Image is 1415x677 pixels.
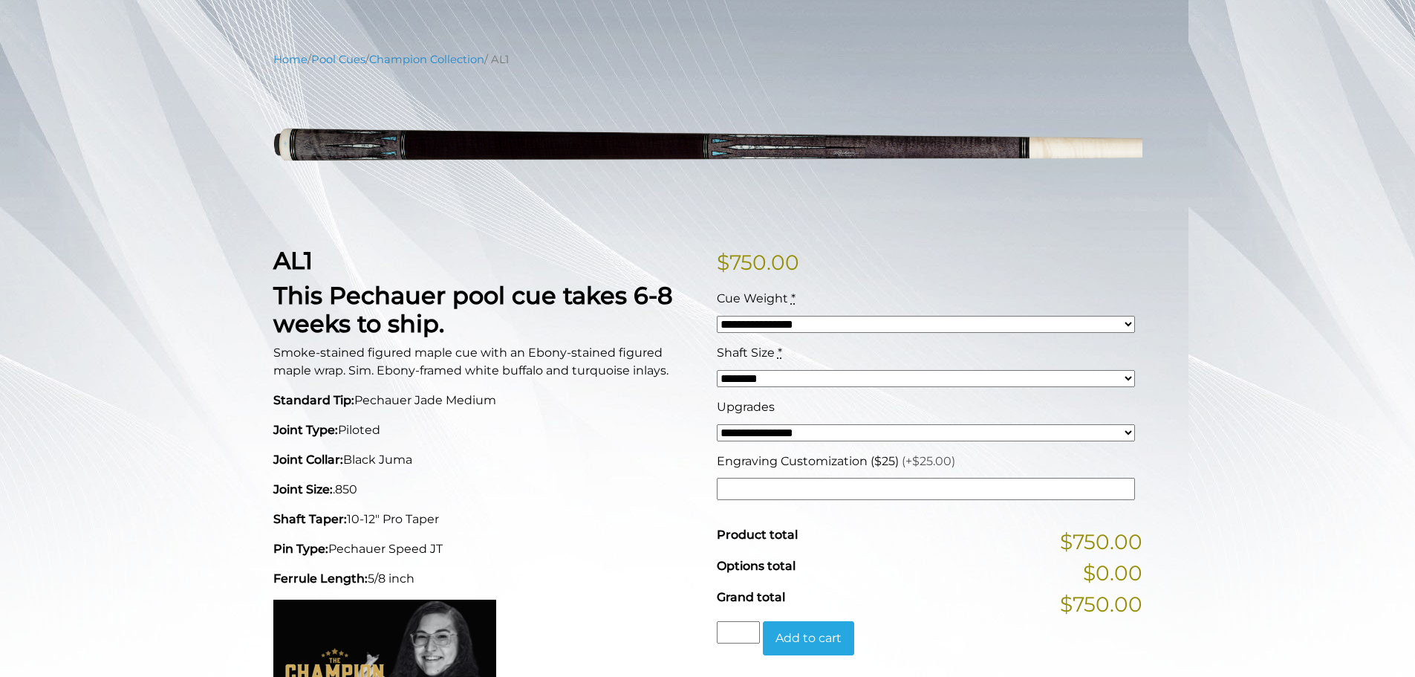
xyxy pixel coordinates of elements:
strong: Joint Collar: [273,453,343,467]
strong: Standard Tip: [273,393,354,407]
span: (+$25.00) [902,454,955,468]
span: $0.00 [1083,557,1142,589]
span: $ [717,250,729,275]
strong: AL1 [273,246,313,275]
span: Engraving Customization ($25) [717,454,899,468]
nav: Breadcrumb [273,51,1142,68]
img: AL1-UPDATED.png [273,79,1142,224]
p: .850 [273,481,699,499]
abbr: required [778,346,782,360]
p: Pechauer Speed JT [273,540,699,558]
bdi: 750.00 [717,250,799,275]
a: Home [273,53,308,66]
a: Champion Collection [369,53,484,66]
strong: Joint Size: [273,482,333,496]
span: Shaft Size [717,346,775,360]
strong: Shaft Taper: [273,512,347,526]
button: Add to cart [763,621,854,655]
p: Black Juma [273,451,699,469]
input: Product quantity [717,621,760,644]
strong: Pin Type: [273,542,328,556]
strong: Joint Type: [273,423,338,437]
p: Pechauer Jade Medium [273,392,699,409]
span: Upgrades [717,400,775,414]
span: Cue Weight [717,291,788,305]
strong: This Pechauer pool cue takes 6-8 weeks to ship. [273,281,673,338]
span: $750.00 [1060,589,1142,620]
p: 5/8 inch [273,570,699,588]
span: Smoke-stained figured maple cue with an Ebony-stained figured maple wrap. Sim. Ebony-framed white... [273,346,669,378]
span: Options total [717,559,796,573]
span: Product total [717,528,798,542]
a: Pool Cues [311,53,365,66]
p: 10-12" Pro Taper [273,511,699,528]
abbr: required [791,291,796,305]
p: Piloted [273,421,699,439]
strong: Ferrule Length: [273,571,368,586]
span: $750.00 [1060,526,1142,557]
span: Grand total [717,590,785,604]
